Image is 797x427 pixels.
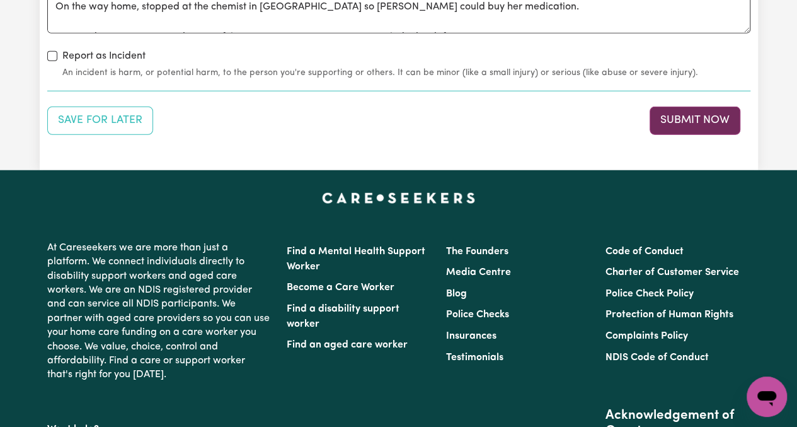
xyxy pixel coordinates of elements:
iframe: Button to launch messaging window [747,377,787,417]
a: Careseekers home page [322,193,475,203]
a: Complaints Policy [605,331,688,341]
a: Blog [446,289,467,299]
a: Charter of Customer Service [605,267,739,278]
a: Media Centre [446,267,511,278]
a: Find a disability support worker [287,304,399,329]
a: Become a Care Worker [287,283,394,293]
a: Police Checks [446,310,509,320]
a: Insurances [446,331,496,341]
small: An incident is harm, or potential harm, to the person you're supporting or others. It can be mino... [62,66,750,79]
a: The Founders [446,247,508,257]
button: Save your job report [47,107,153,134]
a: Protection of Human Rights [605,310,733,320]
a: Police Check Policy [605,289,694,299]
a: Testimonials [446,353,503,363]
a: Find an aged care worker [287,340,408,350]
a: Find a Mental Health Support Worker [287,247,425,272]
label: Report as Incident [62,49,146,64]
a: NDIS Code of Conduct [605,353,709,363]
button: Submit your job report [650,107,740,134]
a: Code of Conduct [605,247,684,257]
p: At Careseekers we are more than just a platform. We connect individuals directly to disability su... [47,236,272,387]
